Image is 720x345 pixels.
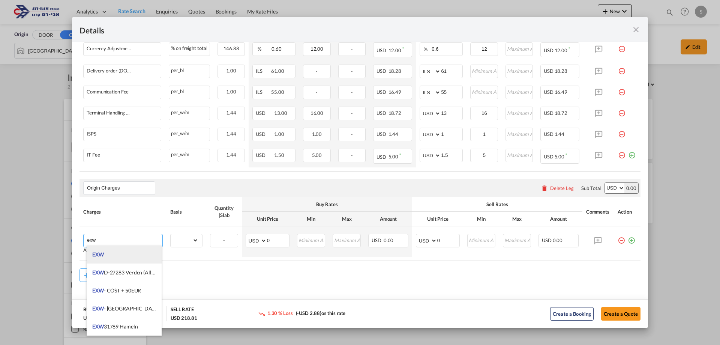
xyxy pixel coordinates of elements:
[246,201,408,208] div: Buy Rates
[555,89,568,95] span: 16.49
[544,68,553,74] span: USD
[618,149,625,156] md-icon: icon-minus-circle-outline red-400-fg pt-7
[351,46,353,52] span: -
[351,89,353,95] span: -
[271,89,284,95] span: 55.00
[242,212,293,226] th: Unit Price
[544,154,553,160] span: USD
[92,305,104,312] span: EXW
[544,131,553,137] span: USD
[555,131,565,137] span: 1.44
[544,110,553,116] span: USD
[506,107,532,118] input: Maximum Amount
[364,212,412,226] th: Amount
[79,25,584,34] div: Details
[258,310,346,318] div: on this rate
[618,107,625,114] md-icon: icon-minus-circle-outline red-400-fg pt-7
[541,185,574,191] button: Delete Leg
[441,107,462,118] input: 13
[628,149,636,156] md-icon: icon-plus-circle-outline green-400-fg
[351,110,353,116] span: -
[555,154,565,160] span: 5.00
[471,65,497,76] input: Minimum Amount
[87,46,132,51] div: Currency Adjustment Factor
[388,110,402,116] span: 18.72
[618,234,625,241] md-icon: icon-minus-circle-outline red-400-fg pt-7
[372,237,382,243] span: USD
[92,323,104,330] span: EXW
[582,197,614,226] th: Comments
[471,107,497,118] input: Minimum Amount
[441,149,462,160] input: 1.5
[506,43,532,54] input: Maximum Amount
[618,42,625,50] md-icon: icon-minus-circle-outline red-400-fg pt-7
[581,185,601,191] div: Sub Total
[388,131,399,137] span: 1.44
[618,128,625,135] md-icon: icon-minus-circle-outline red-400-fg pt-7
[416,201,579,208] div: Sell Rates
[468,234,495,246] input: Minimum Amount
[87,152,100,158] div: IT Fee
[329,212,364,226] th: Max
[441,65,462,76] input: 61
[351,152,353,158] span: -
[351,131,353,137] span: -
[499,212,535,226] th: Max
[226,89,236,95] span: 1.00
[170,208,202,215] div: Basis
[226,131,236,137] span: 1.44
[271,46,282,52] span: 0.60
[256,46,270,52] span: %
[226,152,236,158] span: 1.44
[256,131,273,137] span: USD
[441,128,462,139] input: 1
[376,68,387,74] span: USD
[316,68,318,74] span: -
[84,234,162,246] md-input-container: exw
[171,315,197,321] div: USD 218.81
[87,182,155,194] input: Leg Name
[83,208,163,215] div: Charges
[624,183,638,193] div: 0.00
[506,65,532,76] input: Maximum Amount
[399,152,401,157] sup: Minimum amount
[384,237,394,243] span: 0.00
[402,46,404,51] sup: Minimum amount
[312,131,322,137] span: 1.00
[437,234,459,246] input: 0
[312,152,322,158] span: 5.00
[210,205,238,218] div: Quantity | Slab
[87,131,96,137] div: ISPS
[471,149,497,160] input: Minimum Amount
[169,149,210,158] div: per_w/m
[388,154,399,160] span: 5.00
[376,110,387,116] span: USD
[293,212,329,226] th: Min
[87,110,132,116] div: Terminal Handling Charge - Destination
[535,212,582,226] th: Amount
[555,47,568,53] span: 12.00
[92,269,158,276] span: EXW D-27283 Verden (Aller)
[267,234,289,246] input: 0
[271,68,284,74] span: 61.00
[169,128,210,137] div: per_w/m
[565,152,567,157] sup: Minimum amount
[553,237,563,243] span: 0.00
[256,68,270,74] span: ILS
[92,287,104,294] span: EXW
[432,43,462,54] input: 0.6
[87,89,129,95] div: Communication Fee
[256,152,273,158] span: USD
[223,237,225,243] span: -
[463,212,499,226] th: Min
[274,110,287,116] span: 13.00
[169,43,210,52] div: % on freight total
[412,212,463,226] th: Unit Price
[92,323,138,330] span: EXW 31789 Hameln
[376,89,387,95] span: USD
[92,269,104,276] span: EXW
[83,315,110,321] div: USD 221.69
[267,310,293,316] span: 1.30 % Loss
[388,89,402,95] span: 16.49
[541,184,548,192] md-icon: icon-delete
